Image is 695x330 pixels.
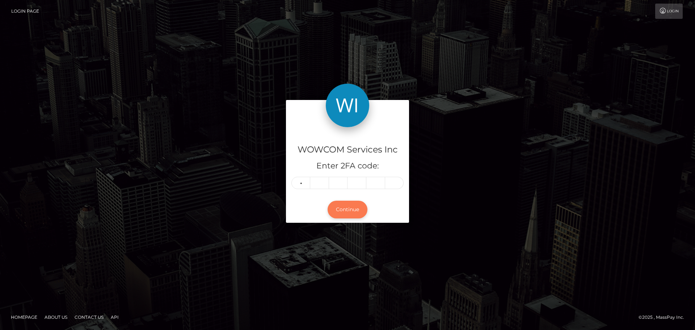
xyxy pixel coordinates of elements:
[291,143,404,156] h4: WOWCOM Services Inc
[639,313,690,321] div: © 2025 , MassPay Inc.
[291,160,404,172] h5: Enter 2FA code:
[326,84,369,127] img: WOWCOM Services Inc
[108,312,122,323] a: API
[328,201,367,218] button: Continue
[42,312,70,323] a: About Us
[11,4,39,19] a: Login Page
[655,4,683,19] a: Login
[8,312,40,323] a: Homepage
[72,312,106,323] a: Contact Us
